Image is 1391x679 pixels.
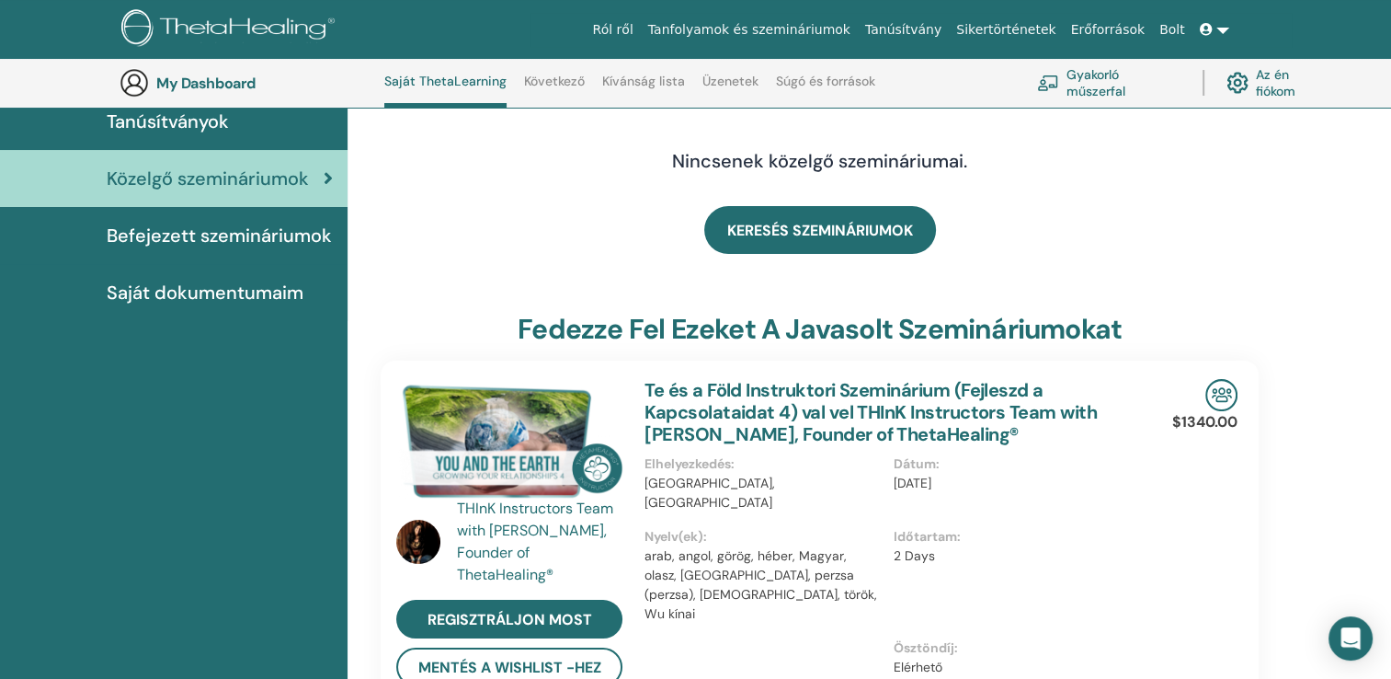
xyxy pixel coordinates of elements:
[644,474,882,512] p: [GEOGRAPHIC_DATA], [GEOGRAPHIC_DATA]
[107,108,229,135] span: Tanúsítványok
[1328,616,1373,661] div: Open Intercom Messenger
[894,547,1131,566] p: 2 Days
[586,13,641,47] a: Ról ről
[1205,379,1237,411] img: In-Person Seminar
[602,74,685,103] a: Kívánság lista
[428,610,592,629] span: Regisztráljon most
[107,279,303,306] span: Saját dokumentumaim
[396,600,622,639] a: Regisztráljon most
[524,74,585,103] a: Következő
[894,527,1131,547] p: Időtartam :
[107,165,309,192] span: Közelgő szemináriumok
[396,379,622,503] img: Te és a Föld Instruktori Szeminárium (Fejleszd a Kapcsolataidat 4)
[121,9,341,51] img: logo.png
[1037,75,1059,91] img: chalkboard-teacher.svg
[156,75,340,92] h3: My Dashboard
[894,658,1131,677] p: Elérhető
[1226,67,1248,98] img: cog.svg
[1064,13,1152,47] a: Erőforrások
[457,498,627,586] a: THInK Instructors Team with [PERSON_NAME], Founder of ThetaHealing®
[644,455,882,474] p: Elhelyezkedés :
[530,150,1110,172] h4: Nincsenek közelgő szemináriumai.
[518,313,1122,346] h3: Fedezze fel ezeket a javasolt szemináriumokat
[1152,13,1192,47] a: Bolt
[1172,411,1237,433] p: $1340.00
[776,74,875,103] a: Súgó és források
[644,527,882,547] p: Nyelv(ek) :
[894,455,1131,474] p: Dátum :
[120,68,149,98] img: generic-user-icon.jpg
[704,206,936,254] a: KERESÉS SZEMINÁRIUMOK
[894,639,1131,658] p: Ösztöndíj :
[727,221,913,240] span: KERESÉS SZEMINÁRIUMOK
[894,474,1131,493] p: [DATE]
[641,13,858,47] a: Tanfolyamok és szemináriumok
[644,547,882,624] p: arab, angol, görög, héber, Magyar, olasz, [GEOGRAPHIC_DATA], perzsa (perzsa), [DEMOGRAPHIC_DATA],...
[858,13,949,47] a: Tanúsítvány
[949,13,1063,47] a: Sikertörténetek
[1226,63,1331,103] a: Az én fiókom
[1037,63,1180,103] a: Gyakorló műszerfal
[702,74,758,103] a: Üzenetek
[107,222,332,249] span: Befejezett szemináriumok
[384,74,507,108] a: Saját ThetaLearning
[396,520,440,564] img: default.jpg
[644,378,1097,446] a: Te és a Föld Instruktori Szeminárium (Fejleszd a Kapcsolataidat 4) val vel THInK Instructors Team...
